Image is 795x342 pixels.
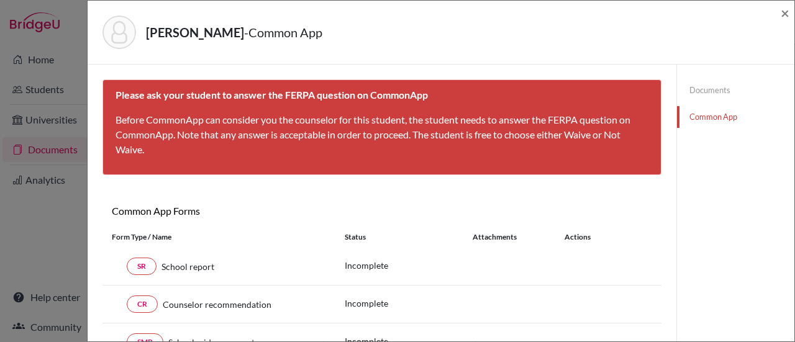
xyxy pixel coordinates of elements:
h6: Common App Forms [102,205,382,217]
div: Status [345,232,473,243]
a: Common App [677,106,794,128]
span: School report [161,260,214,273]
p: Before CommonApp can consider you the counselor for this student, the student needs to answer the... [116,112,648,157]
button: Close [781,6,789,20]
div: Attachments [473,232,550,243]
span: - Common App [244,25,322,40]
a: CR [127,295,158,313]
strong: [PERSON_NAME] [146,25,244,40]
div: Form Type / Name [102,232,335,243]
p: Incomplete [345,259,473,272]
p: Incomplete [345,297,473,310]
div: Actions [550,232,627,243]
a: SR [127,258,157,275]
a: Documents [677,79,794,101]
b: Please ask your student to answer the FERPA question on CommonApp [116,89,428,101]
span: Counselor recommendation [163,298,271,311]
span: × [781,4,789,22]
